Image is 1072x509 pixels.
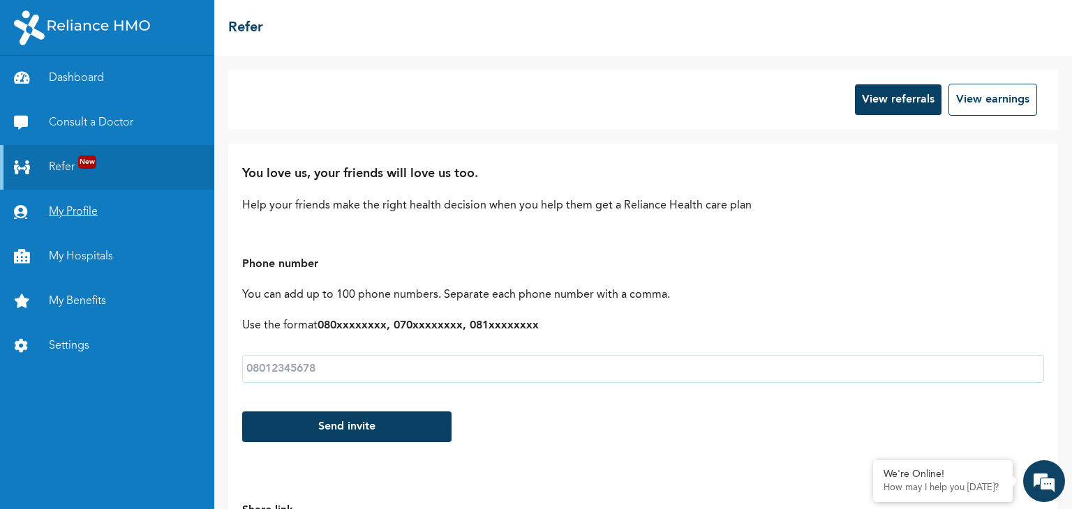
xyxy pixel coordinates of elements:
h2: You love us, your friends will love us too. [242,165,1044,183]
button: View referrals [855,84,941,115]
p: Use the format [242,317,1044,334]
p: You can add up to 100 phone numbers. Separate each phone number with a comma. [242,287,1044,303]
b: 080xxxxxxxx, 070xxxxxxxx, 081xxxxxxxx [318,320,539,331]
input: 08012345678 [242,355,1044,383]
div: Minimize live chat window [229,7,262,40]
div: Chat with us now [73,78,234,96]
div: We're Online! [884,469,1002,480]
div: FAQs [137,434,267,477]
span: New [78,155,96,169]
h3: Phone number [242,256,1044,273]
span: Conversation [7,458,137,468]
span: We're online! [81,178,193,319]
img: d_794563401_company_1708531726252_794563401 [26,70,57,105]
p: Help your friends make the right health decision when you help them get a Reliance Health care plan [242,197,1044,214]
button: Send invite [242,411,452,442]
button: View earnings [948,84,1037,116]
textarea: Type your message and hit 'Enter' [7,385,266,434]
h2: Refer [228,17,263,38]
img: RelianceHMO's Logo [14,10,150,45]
p: How may I help you today? [884,483,1002,494]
